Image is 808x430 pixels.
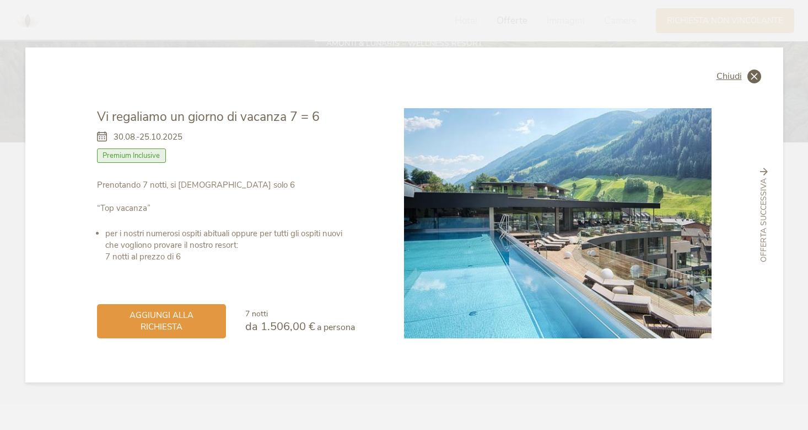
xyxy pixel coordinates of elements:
[404,108,712,339] img: Vi regaliamo un giorno di vacanza 7 = 6
[105,228,355,263] li: per i nostri numerosi ospiti abituali oppure per tutti gli ospiti nuovi che vogliono provare il n...
[97,179,355,214] p: Prenotando 7 notti, si [DEMOGRAPHIC_DATA] solo 6
[717,72,742,81] span: Chiudi
[758,178,769,262] span: Offerta successiva
[114,131,182,143] span: 30.08.-25.10.2025
[245,309,268,319] span: 7 notti
[108,310,215,333] span: aggiungi alla richiesta
[97,203,150,214] strong: “Top vacanza”
[245,319,315,334] span: da 1.506,00 €
[317,321,355,333] span: a persona
[97,108,320,125] span: Vi regaliamo un giorno di vacanza 7 = 6
[97,148,166,163] span: Premium Inclusive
